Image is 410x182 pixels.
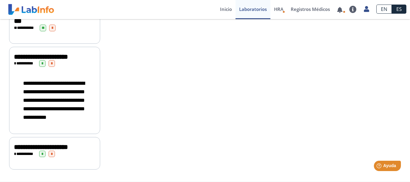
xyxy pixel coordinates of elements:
[356,158,403,175] iframe: Lanzador de widgets de ayuda
[291,6,330,12] font: Registros Médicos
[274,6,283,12] font: HRA
[239,6,267,12] font: Laboratorios
[381,6,387,12] font: EN
[220,6,232,12] font: Inicio
[396,6,402,12] font: ES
